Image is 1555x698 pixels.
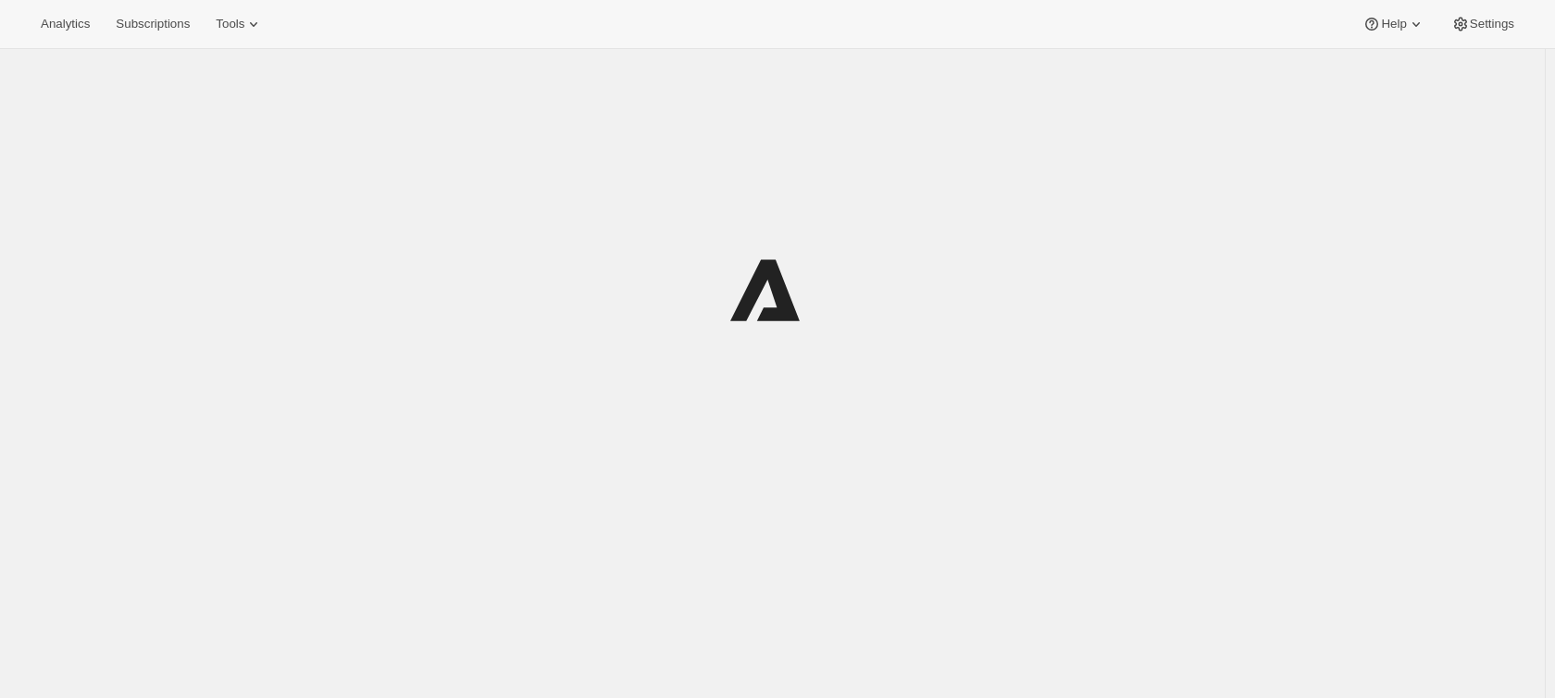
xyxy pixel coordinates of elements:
button: Analytics [30,11,101,37]
button: Tools [205,11,274,37]
span: Subscriptions [116,17,190,31]
button: Subscriptions [105,11,201,37]
span: Settings [1470,17,1514,31]
span: Help [1381,17,1406,31]
button: Help [1351,11,1436,37]
span: Tools [216,17,244,31]
button: Settings [1440,11,1525,37]
span: Analytics [41,17,90,31]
